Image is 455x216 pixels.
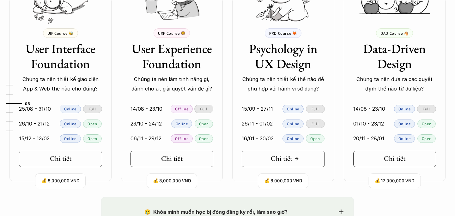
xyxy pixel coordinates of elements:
[264,177,302,185] p: 💰 8,000,000 VND
[242,74,325,94] p: Chúng ta nên thiết kế thế nào để phù hợp với hành vi sử dụng?
[353,134,384,143] p: 20/11 - 28/01
[398,107,411,111] p: Online
[287,107,299,111] p: Online
[64,136,76,141] p: Online
[269,31,297,35] p: PXD Course 🦊
[242,104,273,114] p: 15/09 - 27/11
[153,177,191,185] p: 💰 8,000,000 VND
[380,31,409,35] p: DAD Course 🐴
[88,121,97,126] p: Open
[199,136,209,141] p: Open
[310,136,320,141] p: Open
[175,136,188,141] p: Offline
[130,151,214,167] a: Chi tiết
[130,74,214,94] p: Chúng ta nên làm tính năng gì, dành cho ai, giải quyết vấn đề gì?
[422,136,431,141] p: Open
[25,101,30,106] strong: 03
[312,107,319,111] p: Full
[144,209,288,215] strong: 😢 Khóa mình muốn học bị đóng đăng ký rồi, làm sao giờ?
[242,151,325,167] a: Chi tiết
[130,119,162,128] p: 23/10 - 24/12
[242,119,273,128] p: 26/11 - 01/02
[89,107,96,111] p: Full
[423,107,430,111] p: Full
[375,177,414,185] p: 💰 12,000,000 VND
[271,155,293,163] h5: Chi tiết
[353,41,436,71] h3: Data-Driven Design
[242,134,274,143] p: 16/01 - 30/03
[398,121,411,126] p: Online
[398,136,411,141] p: Online
[88,136,97,141] p: Open
[353,74,436,94] p: Chúng ta nên đưa ra các quyết định thế nào từ dữ liệu?
[176,121,188,126] p: Online
[353,151,436,167] a: Chi tiết
[158,31,185,35] p: UXF Course 🦁
[287,121,299,126] p: Online
[312,121,319,126] p: Full
[287,136,299,141] p: Online
[353,119,384,128] p: 01/10 - 23/12
[130,41,214,71] h3: User Experience Foundation
[47,31,74,35] p: UIF Course 🐝
[41,177,79,185] p: 💰 8,000,000 VND
[200,107,207,111] p: Full
[130,104,162,114] p: 14/08 - 23/10
[199,121,209,126] p: Open
[384,155,405,163] h5: Chi tiết
[161,155,183,163] h5: Chi tiết
[175,107,188,111] p: Offline
[64,107,76,111] p: Online
[422,121,431,126] p: Open
[242,41,325,71] h3: Psychology in UX Design
[130,134,161,143] p: 06/11 - 29/12
[50,155,71,163] h5: Chi tiết
[6,100,36,107] a: 03
[353,104,385,114] p: 14/08 - 23/10
[64,121,76,126] p: Online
